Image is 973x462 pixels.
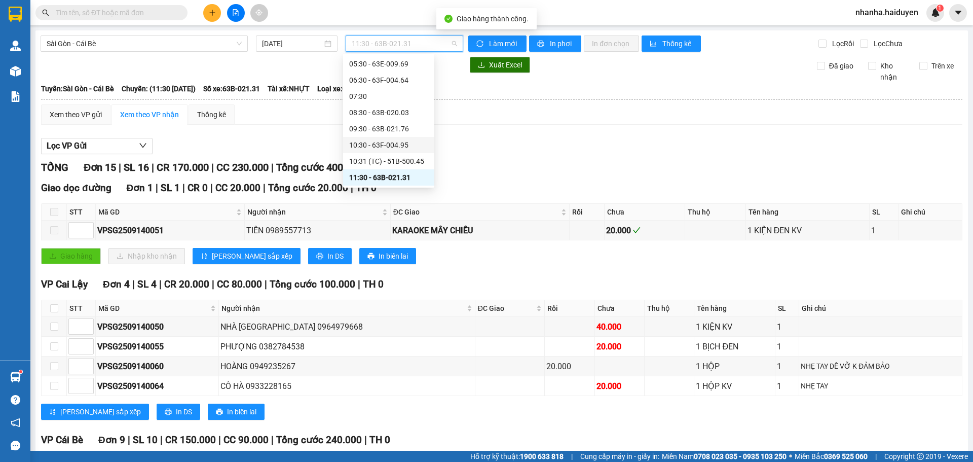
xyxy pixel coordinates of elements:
span: notification [11,418,20,428]
th: SL [775,300,799,317]
span: Chuyến: (11:30 [DATE]) [122,83,196,94]
span: | [218,434,221,446]
span: printer [537,40,546,48]
sup: 1 [19,370,22,373]
span: ⚪️ [789,454,792,458]
img: icon-new-feature [931,8,940,17]
span: | [156,182,158,194]
span: TH 0 [356,182,377,194]
div: VPSG2509140060 [97,360,217,373]
span: 11:30 - 63B-021.31 [352,36,457,51]
span: Đơn 4 [103,278,130,290]
strong: 1900 633 818 [520,452,564,460]
div: 11:30 - 63B-021.31 [349,172,428,183]
span: VP Cái Bè [41,434,83,446]
div: HOÀNG 0949235267 [220,360,473,373]
span: message [11,441,20,450]
span: Người nhận [221,303,465,314]
span: Mã GD [98,303,208,314]
div: VPSG2509140064 [97,380,217,393]
span: TH 0 [369,434,390,446]
button: printerIn DS [157,404,200,420]
button: sort-ascending[PERSON_NAME] sắp xếp [193,248,301,264]
div: 1 KIỆN ĐEN KV [747,224,868,237]
th: STT [67,300,96,317]
div: Thống kê [197,109,226,120]
span: Tổng cước 240.000 [276,434,362,446]
span: caret-down [954,8,963,17]
th: Thu hộ [685,204,745,221]
th: Chưa [595,300,645,317]
span: | [210,182,213,194]
div: 1 HỘP [696,360,773,373]
span: | [351,182,353,194]
span: SL 16 [124,161,149,173]
span: CR 150.000 [165,434,216,446]
span: down [139,141,147,150]
span: printer [216,408,223,416]
div: 1 KIỆN KV [696,321,773,333]
button: aim [250,4,268,22]
span: Thống kê [662,38,693,49]
span: Lọc VP Gửi [47,139,87,152]
div: 20.000 [596,380,643,393]
span: Trên xe [927,60,958,72]
td: VPSG2509140051 [96,221,245,240]
span: printer [316,253,323,261]
span: [PERSON_NAME] sắp xếp [60,406,141,417]
img: solution-icon [10,91,21,102]
div: 05:30 - 63E-009.69 [349,58,428,69]
th: Ghi chú [799,300,962,317]
div: 09:30 - 63B-021.76 [349,123,428,134]
span: TỔNG [41,161,68,173]
td: VPSG2509140055 [96,337,219,357]
span: plus [209,9,216,16]
th: Rồi [545,300,594,317]
span: sort-ascending [201,253,208,261]
strong: 0708 023 035 - 0935 103 250 [694,452,787,460]
span: Hỗ trợ kỹ thuật: [470,451,564,462]
span: sort-ascending [49,408,56,416]
div: 06:30 - 63F-004.64 [349,75,428,86]
span: In DS [176,406,192,417]
span: In phơi [550,38,573,49]
div: 10:30 - 63F-004.95 [349,139,428,151]
div: NHÀ [GEOGRAPHIC_DATA] 0964979668 [220,321,473,333]
span: | [265,278,267,290]
span: Làm mới [489,38,518,49]
div: 10:31 (TC) - 51B-500.45 [349,156,428,167]
span: | [364,434,367,446]
span: [PERSON_NAME] sắp xếp [212,251,292,262]
span: | [159,278,162,290]
span: printer [165,408,172,416]
span: Giao dọc đường [41,182,111,194]
span: question-circle [11,395,20,405]
span: Miền Nam [662,451,787,462]
button: downloadXuất Excel [470,57,530,73]
button: printerIn biên lai [208,404,265,420]
span: TH 0 [363,278,384,290]
button: bar-chartThống kê [642,35,701,52]
span: | [160,434,163,446]
span: Đơn 9 [98,434,125,446]
div: VPSG2509140055 [97,340,217,353]
td: VPSG2509140050 [96,317,219,337]
span: aim [255,9,263,16]
span: ĐC Giao [393,206,559,218]
button: printerIn biên lai [359,248,416,264]
div: Xem theo VP nhận [120,109,179,120]
span: Sài Gòn - Cái Bè [47,36,242,51]
span: Người nhận [247,206,380,218]
span: check [632,226,641,234]
span: | [152,161,154,173]
img: warehouse-icon [10,66,21,77]
div: 40.000 [596,321,643,333]
span: In biên lai [227,406,256,417]
div: 1 [777,321,797,333]
td: VPSG2509140064 [96,376,219,396]
th: Thu hộ [645,300,694,317]
div: 1 [777,360,797,373]
div: PHƯỢNG 0382784538 [220,340,473,353]
div: CÔ HÀ 0933228165 [220,380,473,393]
img: warehouse-icon [10,372,21,382]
